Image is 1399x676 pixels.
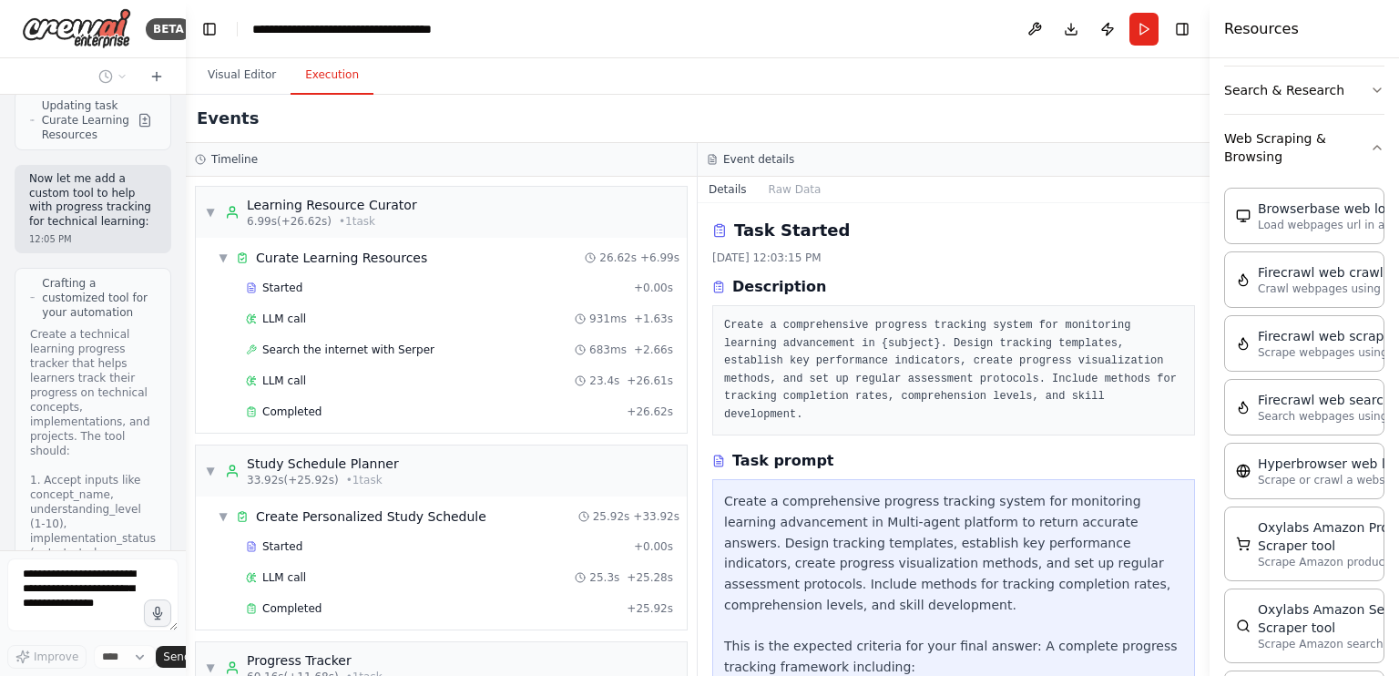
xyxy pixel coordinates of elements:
[1169,16,1195,42] button: Hide right sidebar
[1236,400,1251,415] img: FirecrawlSearchTool
[247,651,383,670] div: Progress Tracker
[218,251,229,265] span: ▼
[1236,537,1251,551] img: OxylabsAmazonProductScraperTool
[1236,619,1251,633] img: OxylabsAmazonSearchScraperTool
[193,56,291,95] button: Visual Editor
[156,646,212,668] button: Send
[732,450,834,472] h3: Task prompt
[712,251,1195,265] div: [DATE] 12:03:15 PM
[22,8,131,49] img: Logo
[142,66,171,87] button: Start a new chat
[1236,336,1251,351] img: FirecrawlScrapeWebsiteTool
[252,20,457,38] nav: breadcrumb
[262,570,306,585] span: LLM call
[197,106,259,131] h2: Events
[247,473,339,487] span: 33.92s (+25.92s)
[262,343,434,357] span: Search the internet with Serper
[1224,115,1384,180] button: Web Scraping & Browsing
[247,214,332,229] span: 6.99s (+26.62s)
[218,509,229,524] span: ▼
[1236,209,1251,223] img: BrowserbaseLoadTool
[91,66,135,87] button: Switch to previous chat
[627,570,673,585] span: + 25.28s
[262,405,322,419] span: Completed
[1236,464,1251,478] img: HyperbrowserLoadTool
[42,276,156,320] span: Crafting a customized tool for your automation
[211,152,258,167] h3: Timeline
[758,177,832,202] button: Raw Data
[262,374,306,388] span: LLM call
[734,218,850,243] h2: Task Started
[1224,18,1299,40] h4: Resources
[205,205,216,220] span: ▼
[262,312,306,326] span: LLM call
[634,539,673,554] span: + 0.00s
[698,177,758,202] button: Details
[256,507,486,526] div: Create Personalized Study Schedule
[589,570,619,585] span: 25.3s
[634,343,673,357] span: + 2.66s
[205,661,216,675] span: ▼
[256,249,427,267] div: Curate Learning Resources
[589,374,619,388] span: 23.4s
[42,98,130,142] span: Updating task Curate Learning Resources
[724,317,1183,424] pre: Create a comprehensive progress tracking system for monitoring learning advancement in {subject}....
[291,56,373,95] button: Execution
[346,473,383,487] span: • 1 task
[599,251,637,265] span: 26.62s
[640,251,679,265] span: + 6.99s
[627,405,673,419] span: + 26.62s
[262,539,302,554] span: Started
[1236,272,1251,287] img: FirecrawlCrawlWebsiteTool
[262,601,322,616] span: Completed
[339,214,375,229] span: • 1 task
[593,509,630,524] span: 25.92s
[723,152,794,167] h3: Event details
[627,601,673,616] span: + 25.92s
[7,645,87,669] button: Improve
[634,281,673,295] span: + 0.00s
[29,232,157,246] div: 12:05 PM
[163,650,190,664] span: Send
[247,455,399,473] div: Study Schedule Planner
[627,374,673,388] span: + 26.61s
[247,196,417,214] div: Learning Resource Curator
[732,276,826,298] h3: Description
[34,650,78,664] span: Improve
[589,343,627,357] span: 683ms
[146,18,191,40] div: BETA
[589,312,627,326] span: 931ms
[205,464,216,478] span: ▼
[29,172,157,229] p: Now let me add a custom tool to help with progress tracking for technical learning:
[633,509,679,524] span: + 33.92s
[634,312,673,326] span: + 1.63s
[262,281,302,295] span: Started
[197,16,222,42] button: Hide left sidebar
[144,599,171,627] button: Click to speak your automation idea
[1224,67,1384,114] button: Search & Research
